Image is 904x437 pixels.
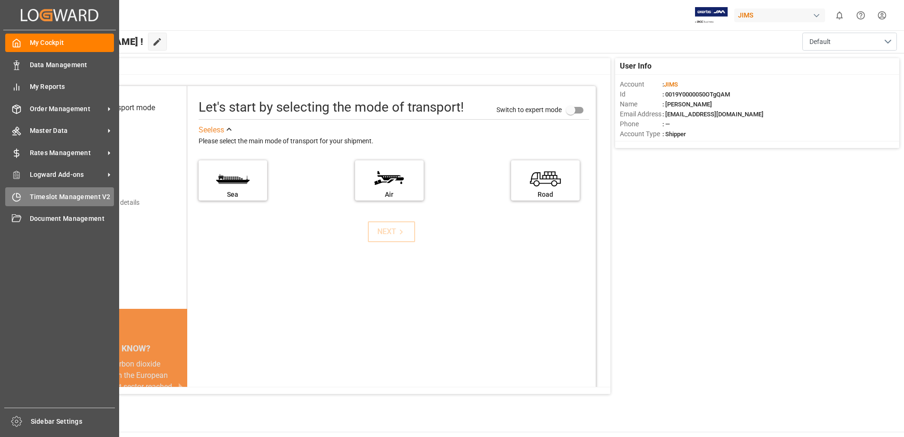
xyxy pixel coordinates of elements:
span: Default [809,37,831,47]
span: Order Management [30,104,104,114]
span: Id [620,89,662,99]
span: Logward Add-ons [30,170,104,180]
div: Please select the main mode of transport for your shipment. [199,136,589,147]
span: Name [620,99,662,109]
div: See less [199,124,224,136]
img: Exertis%20JAM%20-%20Email%20Logo.jpg_1722504956.jpg [695,7,728,24]
div: JIMS [734,9,825,22]
span: Hello [PERSON_NAME] ! [39,33,143,51]
span: Email Address [620,109,662,119]
button: show 0 new notifications [829,5,850,26]
button: Help Center [850,5,871,26]
span: My Reports [30,82,114,92]
div: Air [360,190,419,200]
span: Account [620,79,662,89]
button: open menu [802,33,897,51]
span: : [PERSON_NAME] [662,101,712,108]
span: Timeslot Management V2 [30,192,114,202]
a: My Cockpit [5,34,114,52]
span: Phone [620,119,662,129]
span: My Cockpit [30,38,114,48]
button: next slide / item [174,358,187,415]
span: Master Data [30,126,104,136]
button: NEXT [368,221,415,242]
span: User Info [620,61,652,72]
div: NEXT [377,226,406,237]
span: Switch to expert mode [496,105,562,113]
span: : [EMAIL_ADDRESS][DOMAIN_NAME] [662,111,764,118]
span: Data Management [30,60,114,70]
span: Rates Management [30,148,104,158]
div: Let's start by selecting the mode of transport! [199,97,464,117]
span: Document Management [30,214,114,224]
span: : [662,81,678,88]
div: Sea [203,190,262,200]
span: : Shipper [662,131,686,138]
span: Sidebar Settings [31,417,115,427]
span: : — [662,121,670,128]
span: Account Type [620,129,662,139]
button: JIMS [734,6,829,24]
div: Add shipping details [80,198,139,208]
span: JIMS [664,81,678,88]
div: Road [516,190,575,200]
span: : 0019Y0000050OTgQAM [662,91,730,98]
a: Timeslot Management V2 [5,187,114,206]
a: Data Management [5,55,114,74]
